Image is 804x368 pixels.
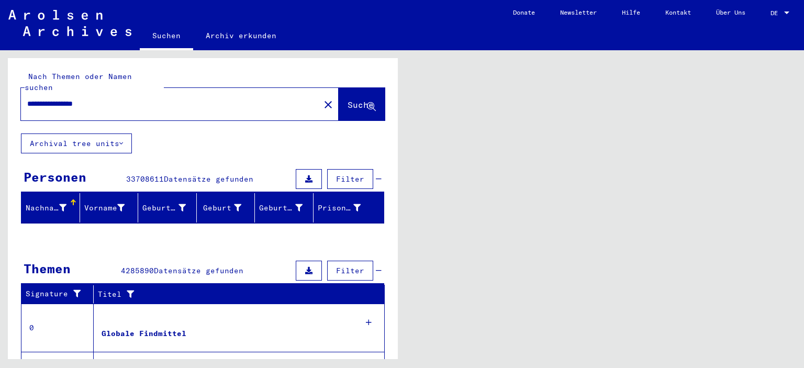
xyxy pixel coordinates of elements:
a: Archiv erkunden [193,23,289,48]
span: DE [770,9,782,17]
div: Nachname [26,203,66,214]
td: 0 [21,304,94,352]
div: Signature [26,288,85,299]
div: Themen [24,259,71,278]
div: Geburtsdatum [259,203,303,214]
span: Filter [336,266,364,275]
img: Arolsen_neg.svg [8,10,131,36]
div: Vorname [84,203,125,214]
div: Nachname [26,199,80,216]
div: Vorname [84,199,138,216]
div: Titel [98,286,374,303]
span: 4285890 [121,266,154,275]
button: Filter [327,261,373,281]
mat-header-cell: Geburt‏ [197,193,255,222]
mat-header-cell: Vorname [80,193,139,222]
div: Geburtsdatum [259,199,316,216]
span: Datensätze gefunden [154,266,243,275]
div: Personen [24,168,86,186]
div: Geburt‏ [201,203,242,214]
mat-icon: close [322,98,334,111]
button: Clear [318,94,339,115]
mat-header-cell: Nachname [21,193,80,222]
div: Signature [26,286,96,303]
span: 33708611 [126,174,164,184]
div: Titel [98,289,364,300]
div: Prisoner # [318,203,361,214]
mat-label: Nach Themen oder Namen suchen [25,72,132,92]
mat-header-cell: Geburtsdatum [255,193,314,222]
mat-header-cell: Prisoner # [314,193,384,222]
div: Geburtsname [142,199,199,216]
mat-header-cell: Geburtsname [138,193,197,222]
div: Prisoner # [318,199,374,216]
span: Datensätze gefunden [164,174,253,184]
span: Filter [336,174,364,184]
button: Filter [327,169,373,189]
a: Suchen [140,23,193,50]
div: Globale Findmittel [102,328,186,339]
span: Suche [348,99,374,110]
button: Suche [339,88,385,120]
button: Archival tree units [21,133,132,153]
div: Geburt‏ [201,199,255,216]
div: Geburtsname [142,203,186,214]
